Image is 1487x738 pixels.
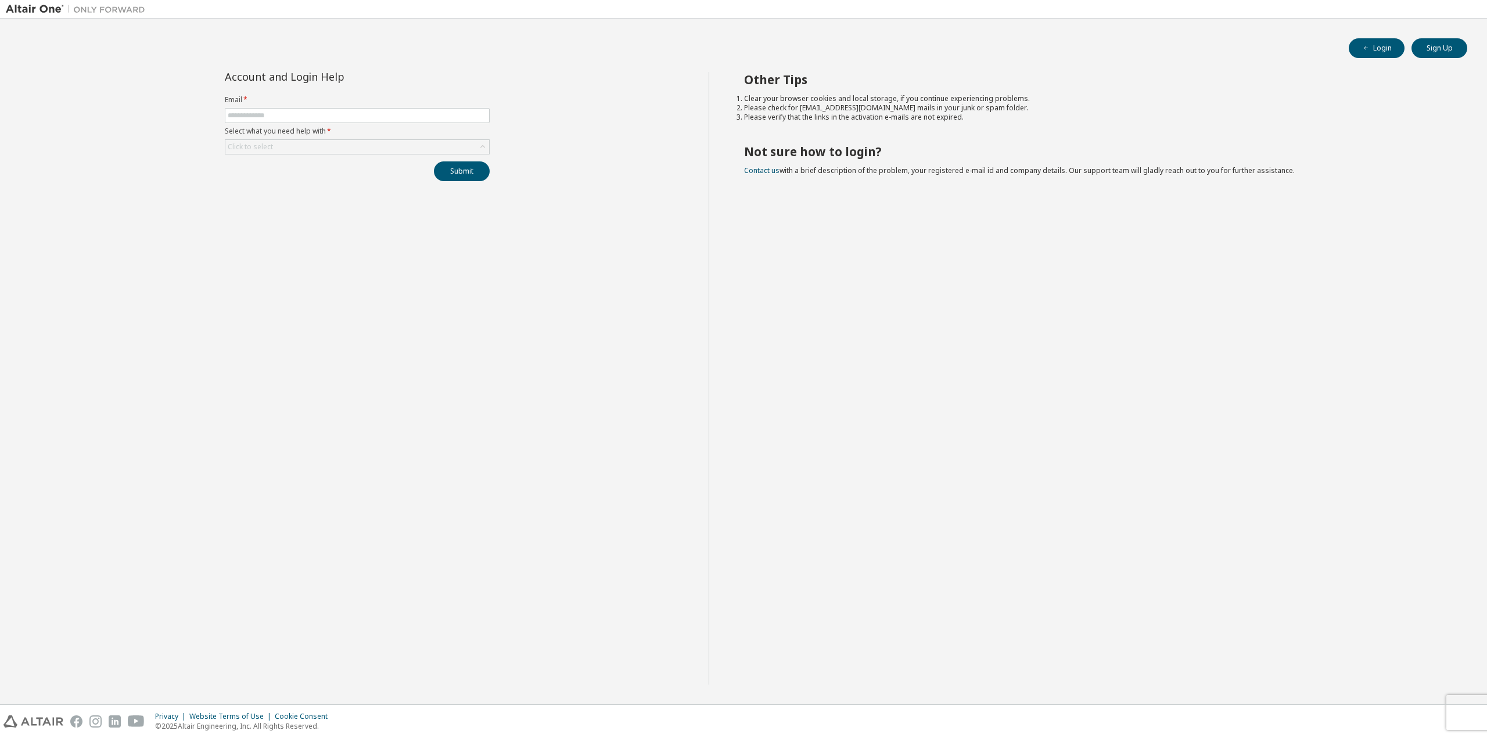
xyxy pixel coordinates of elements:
button: Login [1349,38,1405,58]
li: Clear your browser cookies and local storage, if you continue experiencing problems. [744,94,1447,103]
label: Select what you need help with [225,127,490,136]
span: with a brief description of the problem, your registered e-mail id and company details. Our suppo... [744,165,1295,175]
img: instagram.svg [89,715,102,728]
img: youtube.svg [128,715,145,728]
img: facebook.svg [70,715,82,728]
label: Email [225,95,490,105]
div: Click to select [225,140,489,154]
li: Please check for [EMAIL_ADDRESS][DOMAIN_NAME] mails in your junk or spam folder. [744,103,1447,113]
img: linkedin.svg [109,715,121,728]
img: Altair One [6,3,151,15]
p: © 2025 Altair Engineering, Inc. All Rights Reserved. [155,721,335,731]
a: Contact us [744,165,780,175]
div: Privacy [155,712,189,721]
div: Account and Login Help [225,72,437,81]
li: Please verify that the links in the activation e-mails are not expired. [744,113,1447,122]
div: Click to select [228,142,273,152]
div: Cookie Consent [275,712,335,721]
h2: Not sure how to login? [744,144,1447,159]
div: Website Terms of Use [189,712,275,721]
button: Sign Up [1411,38,1467,58]
h2: Other Tips [744,72,1447,87]
img: altair_logo.svg [3,715,63,728]
button: Submit [434,161,490,181]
